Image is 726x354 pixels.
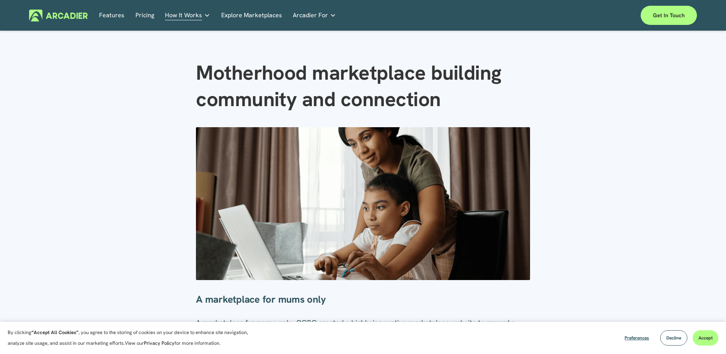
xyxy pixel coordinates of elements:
p: By clicking , you agree to the storing of cookies on your device to enhance site navigation, anal... [8,327,256,349]
a: Pricing [135,10,154,21]
img: Arcadier [29,10,88,21]
span: Accept [698,335,713,341]
a: Privacy Policy [144,340,175,346]
a: Get in touch [641,6,697,25]
a: folder dropdown [165,10,210,21]
strong: “Accept All Cookies” [31,329,78,336]
span: Decline [666,335,681,341]
button: Decline [660,330,687,346]
h1: Motherhood marketplace building community and connection [196,60,530,112]
span: Preferences [625,335,649,341]
a: Features [99,10,124,21]
a: folder dropdown [293,10,336,21]
button: Accept [693,330,718,346]
p: A marketplace for mums only. OCBC created a highly innovative marketplace website to reward a gro... [196,318,530,350]
span: Arcadier For [293,10,328,21]
a: Explore Marketplaces [221,10,282,21]
span: How It Works [165,10,202,21]
button: Preferences [619,330,655,346]
strong: A marketplace for mums only [196,293,326,306]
